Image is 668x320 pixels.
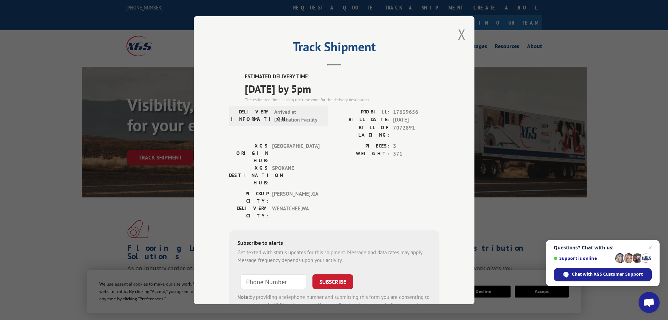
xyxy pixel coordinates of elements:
label: PICKUP CITY: [229,190,269,204]
span: Questions? Chat with us! [554,245,652,250]
span: 17639656 [393,108,439,116]
label: DELIVERY INFORMATION: [231,108,271,124]
span: 3 [393,142,439,150]
label: BILL OF LADING: [334,124,390,138]
label: WEIGHT: [334,150,390,158]
h2: Track Shipment [229,42,439,55]
span: Chat with XGS Customer Support [572,271,643,277]
span: SPOKANE [272,164,319,186]
span: Arrived at Destination Facility [274,108,322,124]
div: Chat with XGS Customer Support [554,268,652,281]
label: ESTIMATED DELIVERY TIME: [245,73,439,81]
div: Subscribe to alerts [237,238,431,248]
div: The estimated time is using the time zone for the delivery destination. [245,96,439,103]
label: PROBILL: [334,108,390,116]
span: Support is online [554,256,613,261]
span: 371 [393,150,439,158]
div: Open chat [639,292,660,313]
button: SUBSCRIBE [312,274,353,289]
label: PIECES: [334,142,390,150]
span: 7072891 [393,124,439,138]
div: by providing a telephone number and submitting this form you are consenting to be contacted by SM... [237,293,431,317]
label: DELIVERY CITY: [229,204,269,219]
span: [GEOGRAPHIC_DATA] [272,142,319,164]
span: [DATE] by 5pm [245,80,439,96]
button: Close modal [458,25,466,44]
div: Get texted with status updates for this shipment. Message and data rates may apply. Message frequ... [237,248,431,264]
span: Close chat [646,243,654,252]
span: WENATCHEE , WA [272,204,319,219]
span: [DATE] [393,116,439,124]
span: [PERSON_NAME] , GA [272,190,319,204]
label: BILL DATE: [334,116,390,124]
strong: Note: [237,293,250,300]
label: XGS ORIGIN HUB: [229,142,269,164]
label: XGS DESTINATION HUB: [229,164,269,186]
input: Phone Number [240,274,307,289]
